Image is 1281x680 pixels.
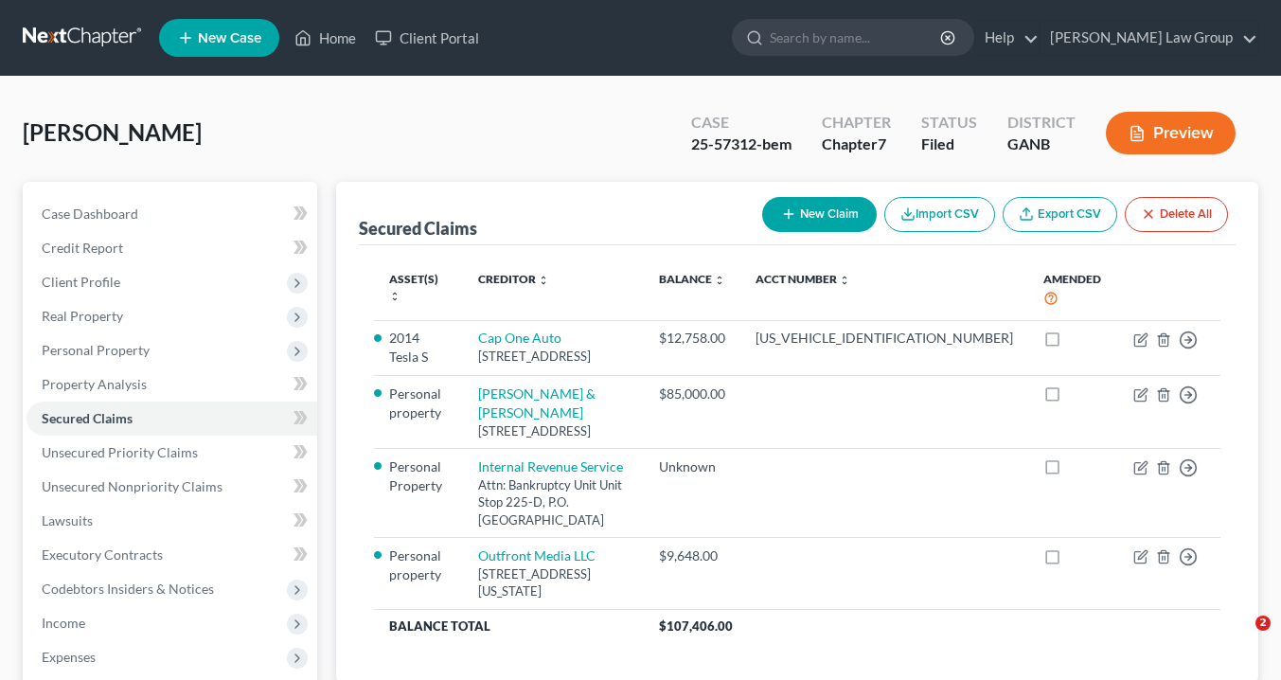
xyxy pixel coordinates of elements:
span: Executory Contracts [42,546,163,563]
i: unfold_more [714,275,725,286]
span: 2 [1255,616,1271,631]
div: Unknown [659,457,725,476]
a: Unsecured Nonpriority Claims [27,470,317,504]
span: Property Analysis [42,376,147,392]
a: Asset(s) unfold_more [389,272,438,302]
div: District [1007,112,1076,134]
li: Personal property [389,385,448,422]
li: 2014 Tesla S [389,329,448,367]
div: [STREET_ADDRESS] [478,348,629,366]
li: Personal Property [389,457,448,495]
i: unfold_more [538,275,549,286]
a: Secured Claims [27,402,317,436]
div: [STREET_ADDRESS] [478,422,629,440]
span: Credit Report [42,240,123,256]
span: Real Property [42,308,123,324]
span: Unsecured Priority Claims [42,444,198,460]
i: unfold_more [389,291,400,302]
a: Client Portal [365,21,489,55]
a: Acct Number unfold_more [756,272,850,286]
div: $12,758.00 [659,329,725,348]
span: Personal Property [42,342,150,358]
span: Secured Claims [42,410,133,426]
span: 7 [878,134,886,152]
span: $107,406.00 [659,618,733,634]
a: [PERSON_NAME] & [PERSON_NAME] [478,385,596,421]
div: GANB [1007,134,1076,155]
a: Credit Report [27,231,317,265]
span: [PERSON_NAME] [23,118,202,146]
iframe: Intercom live chat [1217,616,1262,661]
a: [PERSON_NAME] Law Group [1041,21,1257,55]
a: Case Dashboard [27,197,317,231]
input: Search by name... [770,20,943,55]
div: Secured Claims [359,217,477,240]
div: [STREET_ADDRESS][US_STATE] [478,565,629,600]
th: Balance Total [374,609,644,643]
div: [US_VEHICLE_IDENTIFICATION_NUMBER] [756,329,1013,348]
button: New Claim [762,197,877,232]
button: Preview [1106,112,1236,154]
span: Income [42,615,85,631]
span: Expenses [42,649,96,665]
i: unfold_more [839,275,850,286]
div: Filed [921,134,977,155]
a: Help [975,21,1039,55]
div: $85,000.00 [659,385,725,403]
a: Executory Contracts [27,538,317,572]
a: Home [285,21,365,55]
a: Outfront Media LLC [478,547,596,564]
div: Chapter [822,112,891,134]
div: Attn: Bankruptcy Unit Unit Stop 225-D, P.O. [GEOGRAPHIC_DATA] [478,476,629,529]
a: Lawsuits [27,504,317,538]
a: Creditor unfold_more [478,272,549,286]
div: Case [691,112,792,134]
li: Personal property [389,546,448,584]
a: Internal Revenue Service [478,458,623,474]
div: $9,648.00 [659,546,725,565]
button: Delete All [1125,197,1228,232]
span: Client Profile [42,274,120,290]
a: Export CSV [1003,197,1117,232]
a: Unsecured Priority Claims [27,436,317,470]
button: Import CSV [884,197,995,232]
a: Cap One Auto [478,330,561,346]
span: Unsecured Nonpriority Claims [42,478,222,494]
span: Codebtors Insiders & Notices [42,581,214,597]
a: Balance unfold_more [659,272,725,286]
div: Chapter [822,134,891,155]
span: New Case [198,31,261,45]
span: Case Dashboard [42,206,138,222]
a: Property Analysis [27,367,317,402]
div: 25-57312-bem [691,134,792,155]
th: Amended [1028,260,1118,320]
span: Lawsuits [42,512,93,528]
div: Status [921,112,977,134]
